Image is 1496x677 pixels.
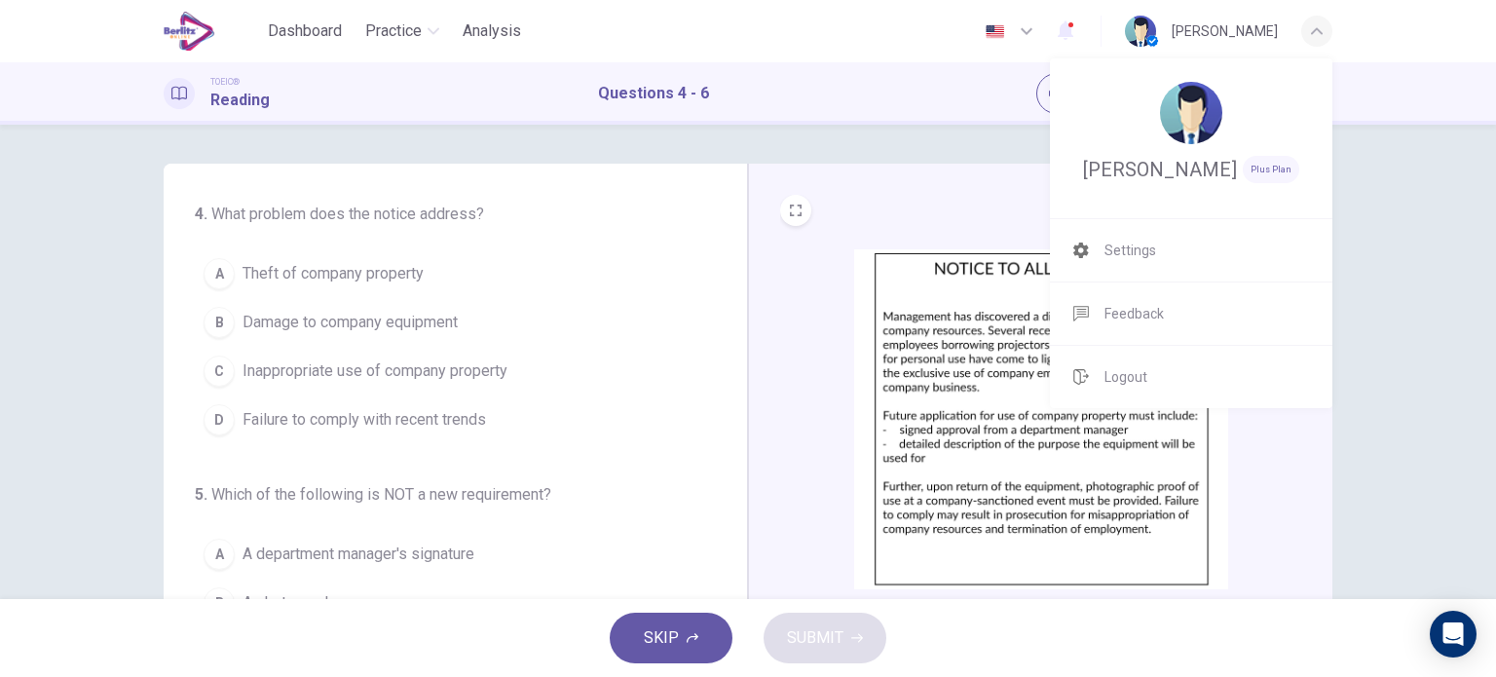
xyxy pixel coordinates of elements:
[1083,158,1237,181] span: [PERSON_NAME]
[1104,239,1156,262] span: Settings
[1430,611,1477,658] div: Open Intercom Messenger
[1050,219,1332,282] a: Settings
[1160,82,1222,144] img: Profile picture
[1243,156,1299,183] span: Plus Plan
[1104,365,1147,389] span: Logout
[1104,302,1164,325] span: Feedback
